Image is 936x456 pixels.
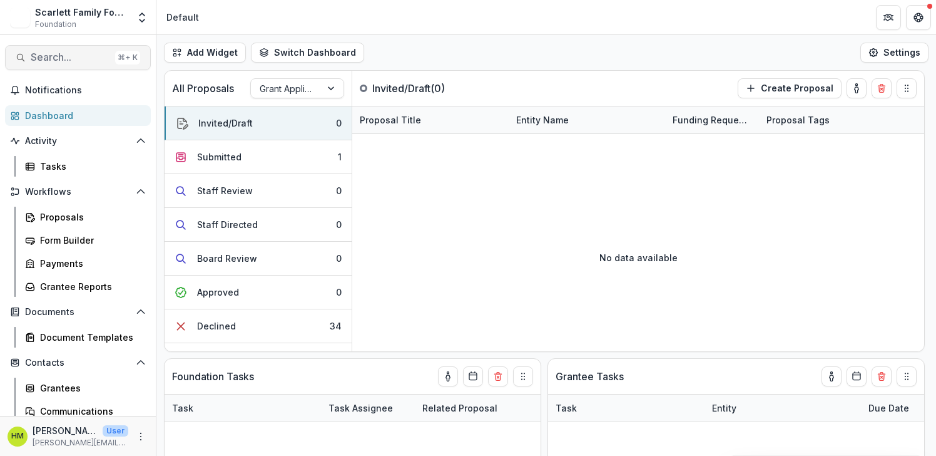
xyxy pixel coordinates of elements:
[31,51,110,63] span: Search...
[165,208,352,242] button: Staff Directed0
[330,319,342,333] div: 34
[5,131,151,151] button: Open Activity
[25,85,146,96] span: Notifications
[5,105,151,126] a: Dashboard
[197,218,258,231] div: Staff Directed
[25,187,131,197] span: Workflows
[197,184,253,197] div: Staff Review
[897,366,917,386] button: Drag
[133,429,148,444] button: More
[548,395,705,422] div: Task
[321,395,415,422] div: Task Assignee
[20,276,151,297] a: Grantee Reports
[906,5,931,30] button: Get Help
[25,307,131,318] span: Documents
[5,353,151,373] button: Open Contacts
[336,218,342,231] div: 0
[165,276,352,309] button: Approved0
[161,8,204,26] nav: breadcrumb
[25,136,131,147] span: Activity
[665,106,759,133] div: Funding Requested
[556,369,624,384] p: Grantee Tasks
[5,45,151,70] button: Search...
[33,437,128,448] p: [PERSON_NAME][EMAIL_ADDRESS][DOMAIN_NAME]
[165,402,201,415] div: Task
[165,395,321,422] div: Task
[509,106,665,133] div: Entity Name
[33,424,98,437] p: [PERSON_NAME]
[336,117,342,130] div: 0
[5,182,151,202] button: Open Workflows
[665,113,759,127] div: Funding Requested
[40,234,141,247] div: Form Builder
[5,302,151,322] button: Open Documents
[509,113,576,127] div: Entity Name
[20,207,151,227] a: Proposals
[197,286,239,299] div: Approved
[20,253,151,274] a: Payments
[548,402,584,415] div: Task
[352,106,509,133] div: Proposal Title
[415,402,505,415] div: Related Proposal
[20,156,151,177] a: Tasks
[20,401,151,422] a: Communications
[165,309,352,343] button: Declined34
[372,81,466,96] p: Invited/Draft ( 0 )
[861,402,917,415] div: Due Date
[164,43,246,63] button: Add Widget
[438,366,458,386] button: toggle-assigned-to-me
[463,366,483,386] button: Calendar
[103,425,128,437] p: User
[172,369,254,384] p: Foundation Tasks
[166,11,199,24] div: Default
[352,113,429,127] div: Proposal Title
[336,286,342,299] div: 0
[40,405,141,418] div: Communications
[513,366,533,386] button: Drag
[40,381,141,395] div: Grantees
[35,19,76,30] span: Foundation
[133,5,151,30] button: Open entity switcher
[25,358,131,368] span: Contacts
[336,184,342,197] div: 0
[20,327,151,348] a: Document Templates
[705,395,861,422] div: Entity
[20,378,151,398] a: Grantees
[599,251,678,264] p: No data available
[738,78,842,98] button: Create Proposal
[860,43,928,63] button: Settings
[759,113,837,127] div: Proposal Tags
[20,230,151,251] a: Form Builder
[40,331,141,344] div: Document Templates
[40,160,141,173] div: Tasks
[321,402,400,415] div: Task Assignee
[165,174,352,208] button: Staff Review0
[872,78,892,98] button: Delete card
[488,366,508,386] button: Delete card
[165,106,352,140] button: Invited/Draft0
[822,366,842,386] button: toggle-assigned-to-me
[172,81,234,96] p: All Proposals
[759,106,915,133] div: Proposal Tags
[338,150,342,163] div: 1
[197,150,242,163] div: Submitted
[198,117,253,130] div: Invited/Draft
[115,51,140,65] div: ⌘ + K
[415,395,571,422] div: Related Proposal
[40,210,141,224] div: Proposals
[5,80,151,100] button: Notifications
[25,109,141,122] div: Dashboard
[40,257,141,270] div: Payments
[165,140,352,174] button: Submitted1
[197,319,236,333] div: Declined
[876,5,901,30] button: Partners
[10,8,30,28] img: Scarlett Family Foundation
[705,402,744,415] div: Entity
[251,43,364,63] button: Switch Dashboard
